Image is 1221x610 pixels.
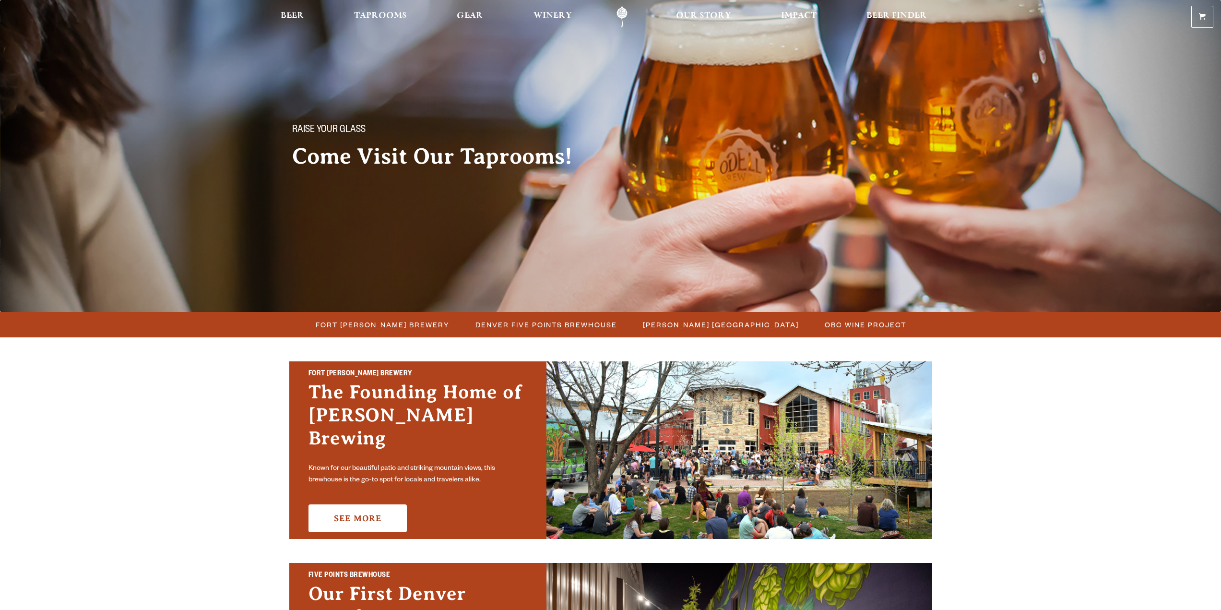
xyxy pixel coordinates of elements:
[316,318,450,332] span: Fort [PERSON_NAME] Brewery
[546,361,932,539] img: Fort Collins Brewery & Taproom'
[527,6,578,28] a: Winery
[274,6,310,28] a: Beer
[470,318,622,332] a: Denver Five Points Brewhouse
[637,318,804,332] a: [PERSON_NAME] [GEOGRAPHIC_DATA]
[308,570,527,582] h2: Five Points Brewhouse
[292,124,366,137] span: Raise your glass
[457,12,483,20] span: Gear
[643,318,799,332] span: [PERSON_NAME] [GEOGRAPHIC_DATA]
[604,6,640,28] a: Odell Home
[308,381,527,459] h3: The Founding Home of [PERSON_NAME] Brewing
[450,6,489,28] a: Gear
[866,12,927,20] span: Beer Finder
[670,6,737,28] a: Our Story
[860,6,933,28] a: Beer Finder
[348,6,413,28] a: Taprooms
[281,12,304,20] span: Beer
[533,12,572,20] span: Winery
[310,318,454,332] a: Fort [PERSON_NAME] Brewery
[308,504,407,532] a: See More
[781,12,817,20] span: Impact
[354,12,407,20] span: Taprooms
[308,368,527,381] h2: Fort [PERSON_NAME] Brewery
[292,144,592,168] h2: Come Visit Our Taprooms!
[775,6,823,28] a: Impact
[819,318,911,332] a: OBC Wine Project
[676,12,731,20] span: Our Story
[475,318,617,332] span: Denver Five Points Brewhouse
[308,463,527,486] p: Known for our beautiful patio and striking mountain views, this brewhouse is the go-to spot for l...
[825,318,906,332] span: OBC Wine Project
